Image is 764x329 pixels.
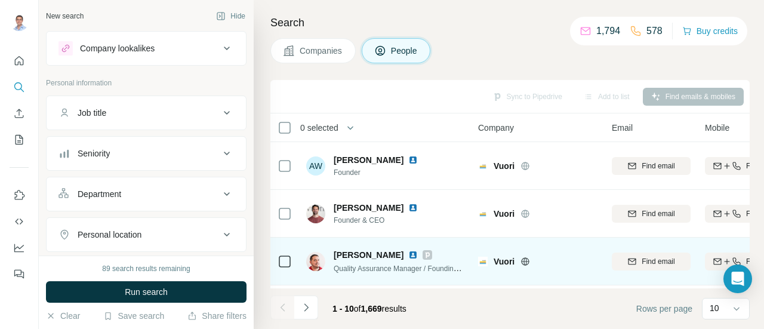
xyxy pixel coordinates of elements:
button: Dashboard [10,237,29,259]
img: LinkedIn logo [408,155,418,165]
span: Companies [300,45,343,57]
button: Find email [612,205,691,223]
div: Personal location [78,229,141,241]
img: Logo of Vuori [478,161,488,171]
button: Run search [46,281,247,303]
p: Personal information [46,78,247,88]
p: 10 [710,302,719,314]
span: Find email [642,256,674,267]
button: Use Surfe on LinkedIn [10,185,29,206]
span: Run search [125,286,168,298]
img: Avatar [306,204,325,223]
span: [PERSON_NAME] [334,202,403,214]
button: Buy credits [682,23,738,39]
button: Hide [208,7,254,25]
h4: Search [270,14,750,31]
span: Vuori [494,208,515,220]
img: Avatar [10,12,29,31]
span: Email [612,122,633,134]
button: Feedback [10,263,29,285]
div: Job title [78,107,106,119]
button: Company lookalikes [47,34,246,63]
button: My lists [10,129,29,150]
div: Company lookalikes [80,42,155,54]
p: 1,794 [596,24,620,38]
button: Search [10,76,29,98]
button: Navigate to next page [294,296,318,319]
button: Job title [47,99,246,127]
button: Seniority [47,139,246,168]
div: 89 search results remaining [102,263,190,274]
span: Find email [642,208,674,219]
span: of [354,304,361,313]
img: Avatar [306,252,325,271]
button: Clear [46,310,80,322]
span: results [332,304,406,313]
button: Enrich CSV [10,103,29,124]
span: [PERSON_NAME] [334,249,403,261]
span: Founder & CEO [334,215,432,226]
button: Department [47,180,246,208]
span: People [391,45,418,57]
span: Founder [334,167,432,178]
button: Find email [612,253,691,270]
span: Rows per page [636,303,692,315]
span: Vuori [494,256,515,267]
div: AW [306,156,325,176]
div: Open Intercom Messenger [723,265,752,293]
div: New search [46,11,84,21]
img: Logo of Vuori [478,209,488,219]
span: Company [478,122,514,134]
span: Mobile [705,122,729,134]
p: 578 [646,24,663,38]
span: 0 selected [300,122,338,134]
button: Quick start [10,50,29,72]
img: LinkedIn logo [408,203,418,213]
button: Use Surfe API [10,211,29,232]
div: Department [78,188,121,200]
button: Personal location [47,220,246,249]
img: LinkedIn logo [408,250,418,260]
button: Find email [612,157,691,175]
div: Seniority [78,147,110,159]
span: 1,669 [361,304,382,313]
span: Quality Assurance Manager / Founding Member [334,263,486,273]
span: Find email [642,161,674,171]
button: Share filters [187,310,247,322]
span: [PERSON_NAME] [334,154,403,166]
button: Save search [103,310,164,322]
span: Vuori [494,160,515,172]
span: 1 - 10 [332,304,354,313]
img: Logo of Vuori [478,257,488,266]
